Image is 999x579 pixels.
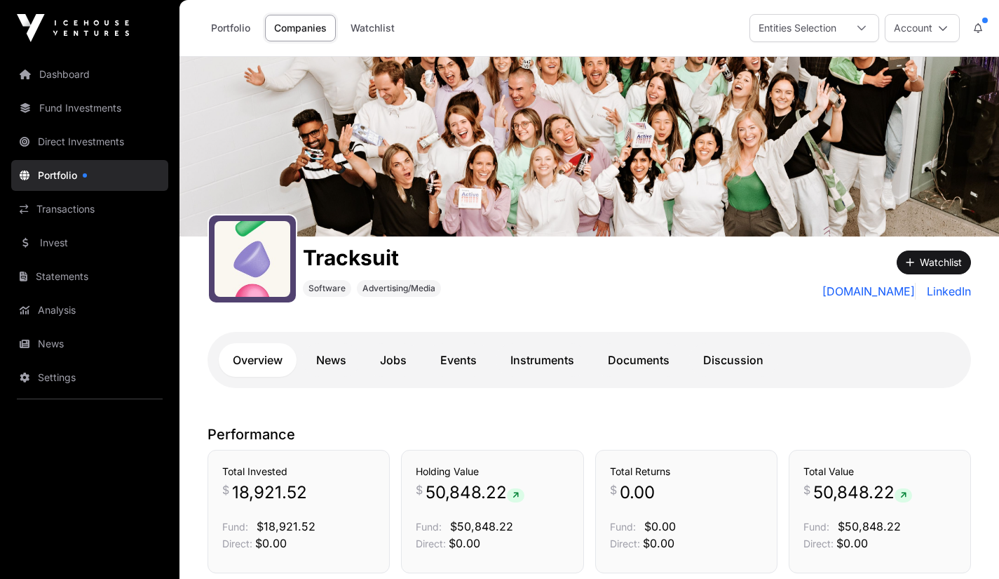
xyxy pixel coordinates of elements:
a: Statements [11,261,168,292]
span: Direct: [610,538,640,550]
a: Invest [11,227,168,258]
p: Performance [208,425,971,444]
span: Direct: [416,538,446,550]
h3: Holding Value [416,465,569,479]
a: News [302,343,360,377]
a: Events [426,343,491,377]
a: Discussion [689,343,777,377]
span: $18,921.52 [257,519,315,533]
span: $ [416,481,423,498]
h3: Total Value [803,465,956,479]
span: Fund: [222,521,248,533]
span: 50,848.22 [426,481,524,504]
h3: Total Returns [610,465,763,479]
span: $ [610,481,617,498]
a: Companies [265,15,336,41]
a: Portfolio [202,15,259,41]
span: $0.00 [255,536,287,550]
a: Analysis [11,295,168,326]
a: News [11,328,168,359]
a: [DOMAIN_NAME] [822,283,916,300]
nav: Tabs [219,343,960,377]
span: $0.00 [644,519,676,533]
span: Direct: [222,538,252,550]
span: 18,921.52 [232,481,307,504]
a: Transactions [11,194,168,225]
img: Tracksuit [179,57,999,237]
a: Watchlist [341,15,404,41]
span: $0.00 [836,536,868,550]
button: Watchlist [897,251,971,274]
a: Fund Investments [11,93,168,124]
span: $0.00 [449,536,480,550]
span: $0.00 [643,536,674,550]
a: Settings [11,362,168,393]
img: Icehouse Ventures Logo [17,14,129,42]
span: $ [222,481,229,498]
button: Account [885,14,960,42]
span: Fund: [416,521,442,533]
span: Fund: [610,521,636,533]
a: Jobs [366,343,421,377]
h1: Tracksuit [303,245,441,270]
a: Dashboard [11,59,168,90]
span: $ [803,481,810,498]
a: Direct Investments [11,126,168,157]
span: 50,848.22 [813,481,912,504]
span: $50,848.22 [838,519,901,533]
a: Documents [594,343,684,377]
iframe: Chat Widget [929,512,999,579]
a: Instruments [496,343,588,377]
span: Software [308,283,346,294]
span: $50,848.22 [450,519,513,533]
span: Fund: [803,521,829,533]
h3: Total Invested [222,465,375,479]
a: Portfolio [11,160,168,191]
a: LinkedIn [921,283,971,300]
span: Advertising/Media [362,283,435,294]
div: Entities Selection [750,15,845,41]
a: Overview [219,343,297,377]
span: 0.00 [620,481,655,504]
span: Direct: [803,538,834,550]
img: gotracksuit_logo.jpeg [215,221,290,297]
